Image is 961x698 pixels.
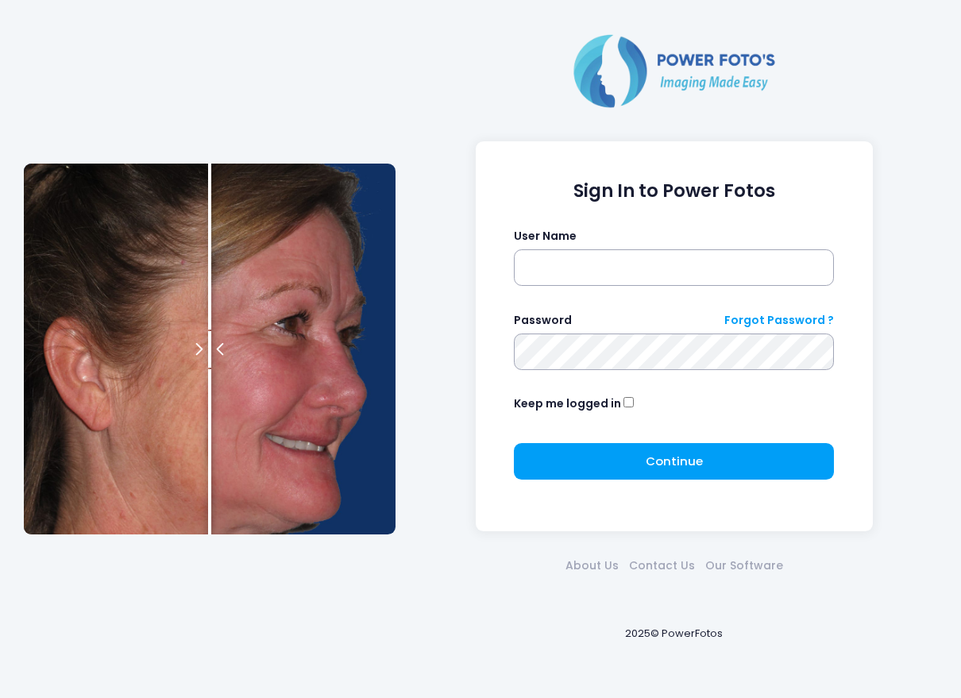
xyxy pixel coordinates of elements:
[646,453,703,469] span: Continue
[567,31,782,110] img: Logo
[411,600,937,667] div: 2025© PowerFotos
[514,312,572,329] label: Password
[514,228,577,245] label: User Name
[514,443,834,480] button: Continue
[514,180,834,202] h1: Sign In to Power Fotos
[724,312,834,329] a: Forgot Password ?
[560,557,623,574] a: About Us
[700,557,788,574] a: Our Software
[623,557,700,574] a: Contact Us
[514,395,621,412] label: Keep me logged in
